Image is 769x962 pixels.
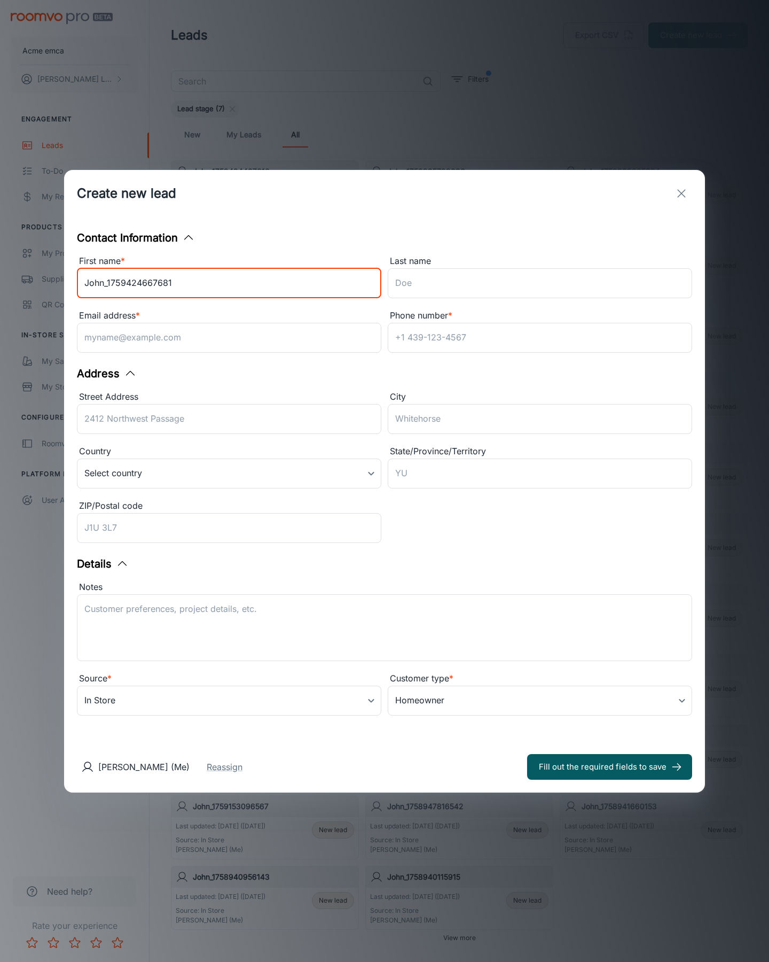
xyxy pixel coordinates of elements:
div: Country [77,445,381,459]
input: Whitehorse [388,404,692,434]
input: J1U 3L7 [77,513,381,543]
button: Details [77,556,129,572]
button: Reassign [207,761,242,773]
input: 2412 Northwest Passage [77,404,381,434]
div: Customer type [388,672,692,686]
div: Email address [77,309,381,323]
div: Phone number [388,309,692,323]
div: City [388,390,692,404]
div: First name [77,254,381,268]
div: Street Address [77,390,381,404]
p: [PERSON_NAME] (Me) [98,761,190,773]
input: +1 439-123-4567 [388,323,692,353]
div: ZIP/Postal code [77,499,381,513]
div: Source [77,672,381,686]
div: Select country [77,459,381,488]
button: Contact Information [77,230,195,246]
input: myname@example.com [77,323,381,353]
div: Homeowner [388,686,692,716]
button: Fill out the required fields to save [527,754,692,780]
input: John [77,268,381,298]
button: exit [671,183,692,204]
div: Notes [77,580,692,594]
div: Last name [388,254,692,268]
input: YU [388,459,692,488]
input: Doe [388,268,692,298]
h1: Create new lead [77,184,176,203]
div: State/Province/Territory [388,445,692,459]
div: In Store [77,686,381,716]
button: Address [77,366,137,382]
